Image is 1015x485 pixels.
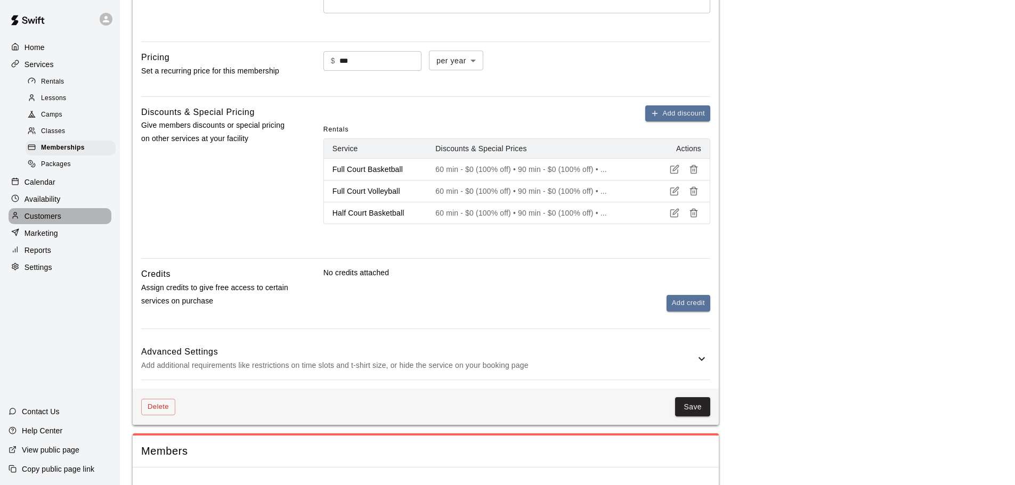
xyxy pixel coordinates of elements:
[323,267,710,278] p: No credits attached
[9,56,111,72] a: Services
[9,191,111,207] a: Availability
[427,139,646,159] th: Discounts & Special Prices
[141,359,695,372] p: Add additional requirements like restrictions on time slots and t-shirt size, or hide the service...
[141,281,289,308] p: Assign credits to give free access to certain services on purchase
[26,73,120,90] a: Rentals
[141,64,289,78] p: Set a recurring price for this membership
[429,51,483,70] div: per year
[9,225,111,241] a: Marketing
[25,245,51,256] p: Reports
[25,228,58,239] p: Marketing
[26,157,120,173] a: Packages
[332,186,419,196] p: Full Court Volleyball
[332,208,419,218] p: Half Court Basketball
[26,90,120,106] a: Lessons
[22,464,94,474] p: Copy public page link
[645,105,710,122] button: Add discount
[26,141,116,155] div: Memberships
[435,208,637,218] p: 60 min - $0 (100% off) • 90 min - $0 (100% off) • ...
[26,91,116,106] div: Lessons
[22,425,62,436] p: Help Center
[435,186,637,196] p: 60 min - $0 (100% off) • 90 min - $0 (100% off) • ...
[41,143,85,153] span: Memberships
[323,121,349,138] span: Rentals
[332,164,419,175] p: Full Court Basketball
[26,157,116,172] div: Packages
[25,177,55,187] p: Calendar
[26,107,120,124] a: Camps
[26,124,120,140] a: Classes
[41,126,65,137] span: Classes
[141,105,255,119] h6: Discounts & Special Pricing
[141,267,170,281] h6: Credits
[26,75,116,89] div: Rentals
[25,59,54,70] p: Services
[9,242,111,258] a: Reports
[9,174,111,190] a: Calendar
[675,397,710,417] button: Save
[25,194,61,204] p: Availability
[41,77,64,87] span: Rentals
[22,406,60,417] p: Contact Us
[141,399,175,415] button: Delete
[141,345,695,359] h6: Advanced Settings
[9,39,111,55] a: Home
[324,139,427,159] th: Service
[26,108,116,122] div: Camps
[41,159,71,170] span: Packages
[9,259,111,275] a: Settings
[9,208,111,224] a: Customers
[435,164,637,175] p: 60 min - $0 (100% off) • 90 min - $0 (100% off) • ...
[25,211,61,221] p: Customers
[141,338,710,380] div: Advanced SettingsAdd additional requirements like restrictions on time slots and t-shirt size, or...
[22,445,79,455] p: View public page
[141,51,169,64] h6: Pricing
[667,295,710,311] button: Add credit
[26,140,120,157] a: Memberships
[25,262,52,273] p: Settings
[25,42,45,53] p: Home
[141,119,289,145] p: Give members discounts or special pricing on other services at your facility
[141,444,710,458] span: Members
[331,55,335,67] p: $
[646,139,710,159] th: Actions
[41,110,62,120] span: Camps
[26,124,116,139] div: Classes
[41,93,67,104] span: Lessons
